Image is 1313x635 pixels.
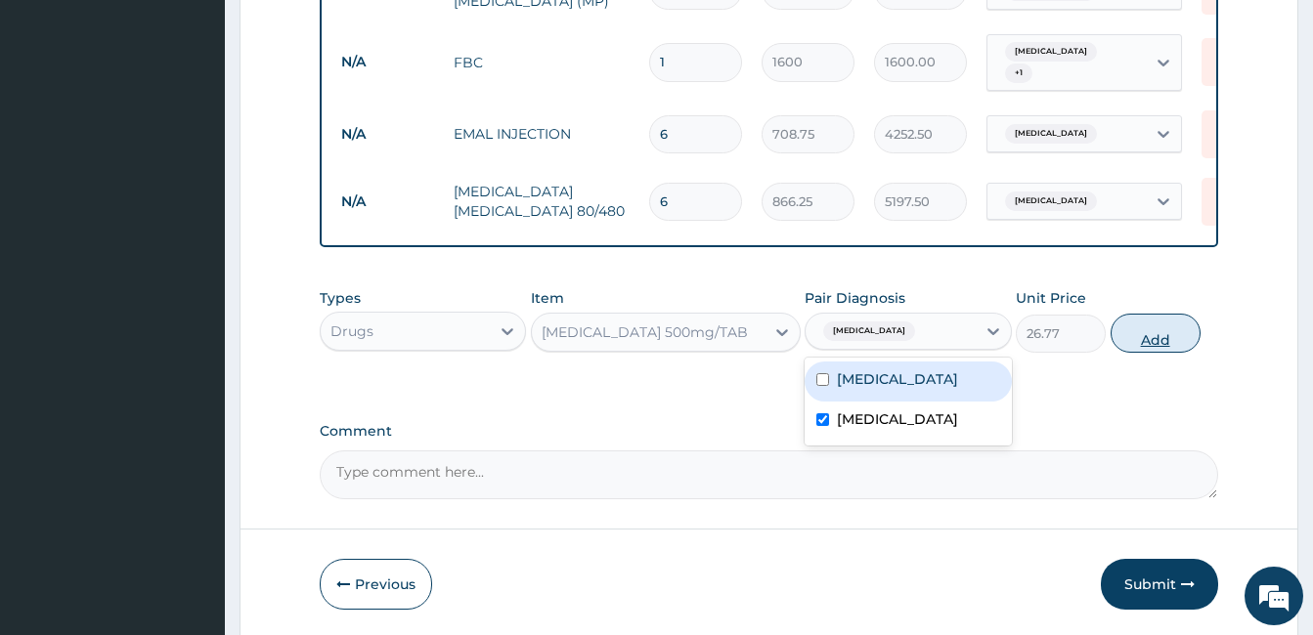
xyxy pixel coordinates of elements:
[102,109,328,135] div: Chat with us now
[320,423,1218,440] label: Comment
[444,114,639,153] td: EMAL INJECTION
[36,98,79,147] img: d_794563401_company_1708531726252_794563401
[444,43,639,82] td: FBC
[531,288,564,308] label: Item
[1005,42,1097,62] span: [MEDICAL_DATA]
[1005,191,1097,211] span: [MEDICAL_DATA]
[1005,63,1032,83] span: + 1
[10,426,372,494] textarea: Type your message and hit 'Enter'
[837,369,958,389] label: [MEDICAL_DATA]
[1016,288,1086,308] label: Unit Price
[837,409,958,429] label: [MEDICAL_DATA]
[320,290,361,307] label: Types
[805,288,905,308] label: Pair Diagnosis
[1111,314,1201,353] button: Add
[542,322,748,342] div: [MEDICAL_DATA] 500mg/TAB
[331,44,444,80] td: N/A
[1101,559,1218,610] button: Submit
[823,321,915,341] span: [MEDICAL_DATA]
[1005,124,1097,144] span: [MEDICAL_DATA]
[444,172,639,231] td: [MEDICAL_DATA] [MEDICAL_DATA] 80/480
[330,321,373,341] div: Drugs
[331,116,444,152] td: N/A
[321,10,368,57] div: Minimize live chat window
[331,184,444,220] td: N/A
[320,559,432,610] button: Previous
[113,192,270,390] span: We're online!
